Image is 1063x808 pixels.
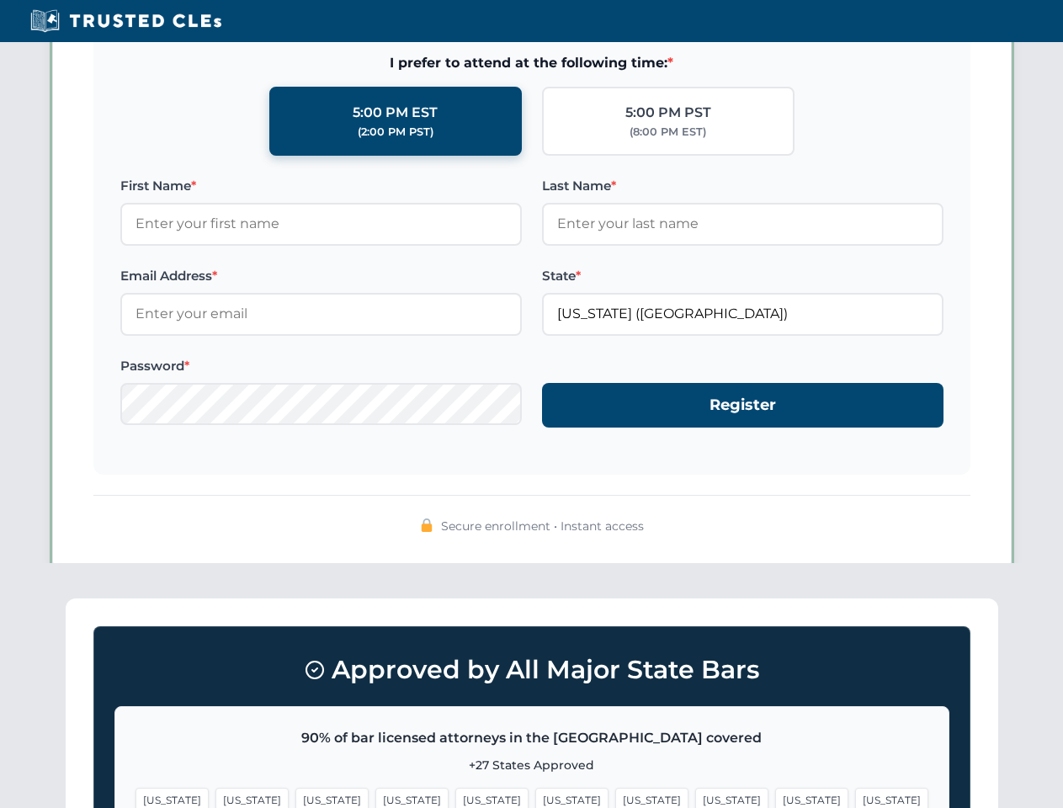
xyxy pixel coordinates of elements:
[120,176,522,196] label: First Name
[120,356,522,376] label: Password
[120,266,522,286] label: Email Address
[542,293,943,335] input: Florida (FL)
[136,727,928,749] p: 90% of bar licensed attorneys in the [GEOGRAPHIC_DATA] covered
[358,124,433,141] div: (2:00 PM PST)
[120,293,522,335] input: Enter your email
[542,266,943,286] label: State
[353,102,438,124] div: 5:00 PM EST
[625,102,711,124] div: 5:00 PM PST
[120,203,522,245] input: Enter your first name
[542,383,943,428] button: Register
[542,203,943,245] input: Enter your last name
[120,52,943,74] span: I prefer to attend at the following time:
[542,176,943,196] label: Last Name
[136,756,928,774] p: +27 States Approved
[114,647,949,693] h3: Approved by All Major State Bars
[25,8,226,34] img: Trusted CLEs
[630,124,706,141] div: (8:00 PM EST)
[420,518,433,532] img: 🔒
[441,517,644,535] span: Secure enrollment • Instant access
